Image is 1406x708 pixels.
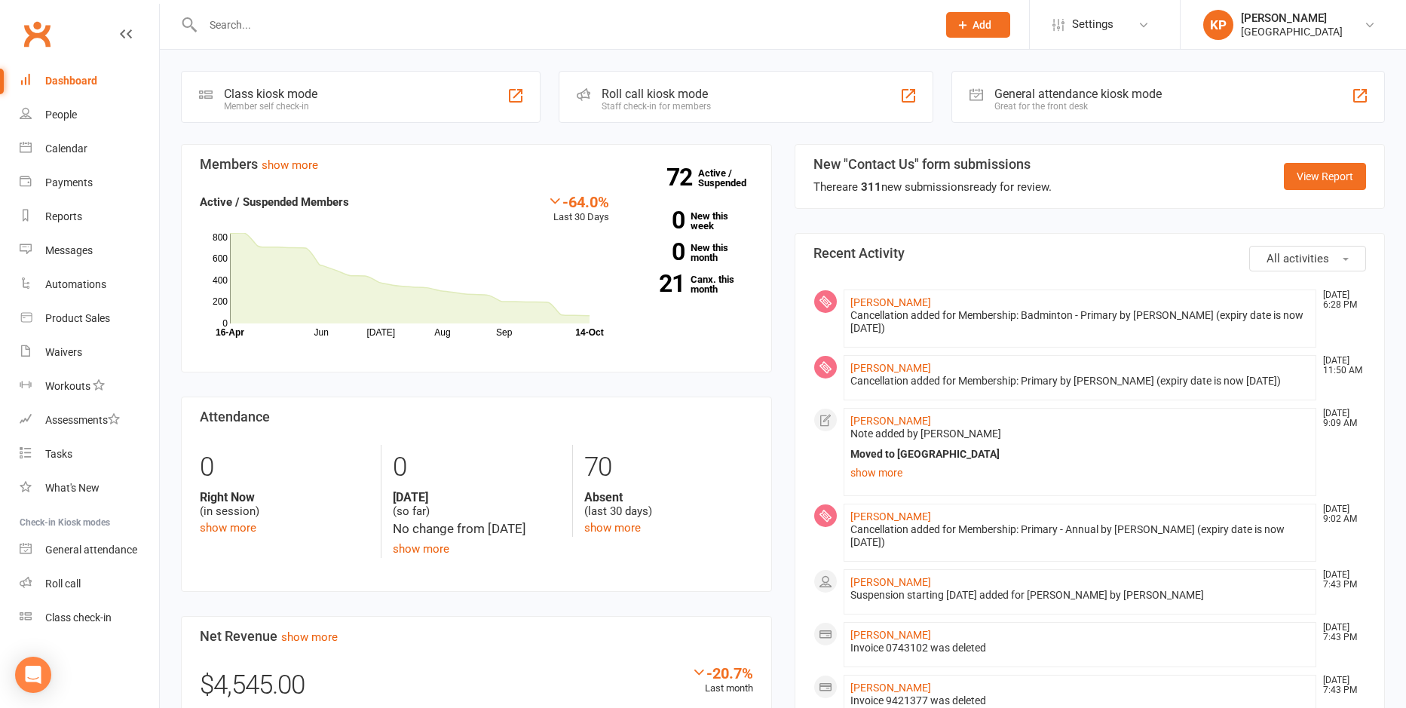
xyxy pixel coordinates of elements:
[850,510,931,523] a: [PERSON_NAME]
[632,243,753,262] a: 0New this month
[45,75,97,87] div: Dashboard
[200,521,256,535] a: show more
[281,630,338,644] a: show more
[850,309,1310,335] div: Cancellation added for Membership: Badminton - Primary by [PERSON_NAME] (expiry date is now [DATE])
[393,445,562,490] div: 0
[393,490,562,519] div: (so far)
[200,490,369,519] div: (in session)
[1316,623,1365,642] time: [DATE] 7:43 PM
[45,143,87,155] div: Calendar
[20,302,159,336] a: Product Sales
[850,428,1310,440] div: Note added by [PERSON_NAME]
[850,462,1310,483] a: show more
[20,234,159,268] a: Messages
[198,14,927,35] input: Search...
[45,380,90,392] div: Workouts
[20,166,159,200] a: Payments
[1316,356,1365,375] time: [DATE] 11:50 AM
[1316,290,1365,310] time: [DATE] 6:28 PM
[224,87,317,101] div: Class kiosk mode
[1203,10,1233,40] div: KP
[45,578,81,590] div: Roll call
[813,246,1367,261] h3: Recent Activity
[850,682,931,694] a: [PERSON_NAME]
[45,448,72,460] div: Tasks
[698,157,764,199] a: 72Active / Suspended
[691,664,753,697] div: Last month
[1316,504,1365,524] time: [DATE] 9:02 AM
[946,12,1010,38] button: Add
[813,157,1052,172] h3: New "Contact Us" form submissions
[602,87,711,101] div: Roll call kiosk mode
[850,362,931,374] a: [PERSON_NAME]
[994,101,1162,112] div: Great for the front desk
[45,611,112,624] div: Class check-in
[393,490,562,504] strong: [DATE]
[584,445,753,490] div: 70
[1072,8,1113,41] span: Settings
[850,448,1310,461] div: Moved to [GEOGRAPHIC_DATA]
[1316,570,1365,590] time: [DATE] 7:43 PM
[632,272,685,295] strong: 21
[850,375,1310,388] div: Cancellation added for Membership: Primary by [PERSON_NAME] (expiry date is now [DATE])
[45,312,110,324] div: Product Sales
[547,193,609,225] div: Last 30 Days
[1316,676,1365,695] time: [DATE] 7:43 PM
[632,209,685,231] strong: 0
[15,657,51,693] div: Open Intercom Messenger
[20,64,159,98] a: Dashboard
[861,180,881,194] strong: 311
[45,176,93,188] div: Payments
[850,523,1310,549] div: Cancellation added for Membership: Primary - Annual by [PERSON_NAME] (expiry date is now [DATE])
[200,157,753,172] h3: Members
[45,278,106,290] div: Automations
[200,445,369,490] div: 0
[994,87,1162,101] div: General attendance kiosk mode
[632,211,753,231] a: 0New this week
[200,195,349,209] strong: Active / Suspended Members
[20,132,159,166] a: Calendar
[850,296,931,308] a: [PERSON_NAME]
[1284,163,1366,190] a: View Report
[45,482,100,494] div: What's New
[45,346,82,358] div: Waivers
[1241,25,1343,38] div: [GEOGRAPHIC_DATA]
[584,490,753,519] div: (last 30 days)
[20,403,159,437] a: Assessments
[20,268,159,302] a: Automations
[850,629,931,641] a: [PERSON_NAME]
[45,109,77,121] div: People
[850,694,1310,707] div: Invoice 9421377 was deleted
[45,244,93,256] div: Messages
[850,642,1310,654] div: Invoice 0743102 was deleted
[20,336,159,369] a: Waivers
[584,490,753,504] strong: Absent
[20,98,159,132] a: People
[20,567,159,601] a: Roll call
[1316,409,1365,428] time: [DATE] 9:09 AM
[602,101,711,112] div: Staff check-in for members
[632,241,685,263] strong: 0
[200,409,753,424] h3: Attendance
[850,415,931,427] a: [PERSON_NAME]
[973,19,991,31] span: Add
[224,101,317,112] div: Member self check-in
[1267,252,1329,265] span: All activities
[393,542,449,556] a: show more
[20,369,159,403] a: Workouts
[1241,11,1343,25] div: [PERSON_NAME]
[18,15,56,53] a: Clubworx
[262,158,318,172] a: show more
[850,576,931,588] a: [PERSON_NAME]
[632,274,753,294] a: 21Canx. this month
[45,414,120,426] div: Assessments
[200,490,369,504] strong: Right Now
[20,471,159,505] a: What's New
[584,521,641,535] a: show more
[20,437,159,471] a: Tasks
[393,519,562,539] div: No change from [DATE]
[691,664,753,681] div: -20.7%
[813,178,1052,196] div: There are new submissions ready for review.
[45,210,82,222] div: Reports
[666,166,698,188] strong: 72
